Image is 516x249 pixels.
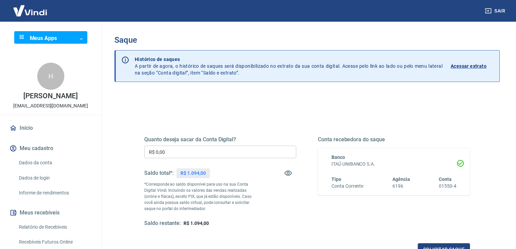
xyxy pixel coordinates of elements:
p: Histórico de saques [135,56,443,63]
h6: 01550-4 [439,183,456,190]
h6: 6196 [392,183,410,190]
p: R$ 1.094,00 [180,170,206,177]
img: Vindi [8,0,52,21]
p: A partir de agora, o histórico de saques será disponibilizado no extrato da sua conta digital. Ac... [135,56,443,76]
a: Dados de login [16,171,93,185]
a: Início [8,121,93,136]
a: Relatório de Recebíveis [16,220,93,234]
a: Informe de rendimentos [16,186,93,200]
span: Tipo [331,177,341,182]
span: Conta [439,177,452,182]
button: Meus recebíveis [8,205,93,220]
h3: Saque [114,35,500,45]
a: Acessar extrato [451,56,494,76]
p: *Corresponde ao saldo disponível para uso na sua Conta Digital Vindi. Incluindo os valores das ve... [144,181,258,212]
a: Dados da conta [16,156,93,170]
p: Acessar extrato [451,63,487,69]
button: Sair [483,5,508,17]
div: H [37,63,64,90]
span: R$ 1.094,00 [184,221,209,226]
span: Agência [392,177,410,182]
h6: Conta Corrente [331,183,363,190]
span: Banco [331,154,345,160]
p: [PERSON_NAME] [23,92,78,100]
h5: Conta recebedora do saque [318,136,470,143]
h5: Saldo total*: [144,170,174,177]
h5: Quanto deseja sacar da Conta Digital? [144,136,296,143]
h6: ITAÚ UNIBANCO S.A. [331,161,456,168]
a: Recebíveis Futuros Online [16,235,93,249]
button: Meu cadastro [8,141,93,156]
p: [EMAIL_ADDRESS][DOMAIN_NAME] [13,102,88,109]
h5: Saldo restante: [144,220,181,227]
